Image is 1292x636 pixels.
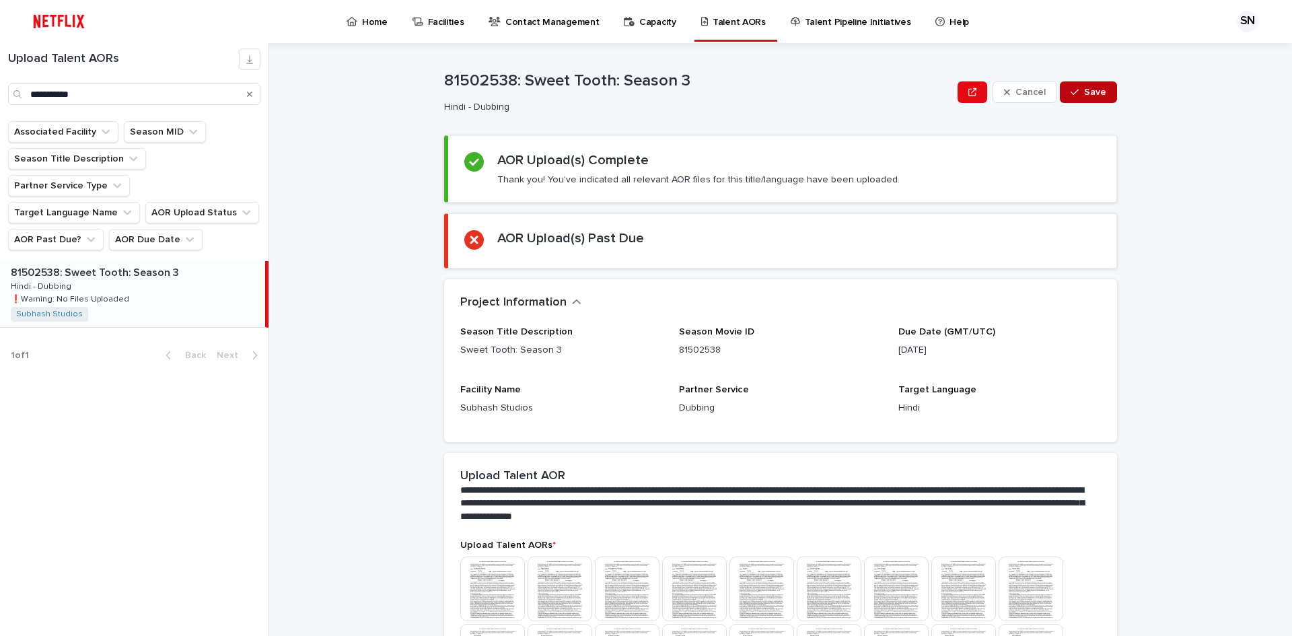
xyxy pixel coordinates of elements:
[460,327,573,337] span: Season Title Description
[177,351,206,360] span: Back
[460,385,521,394] span: Facility Name
[898,385,976,394] span: Target Language
[497,174,900,186] p: Thank you! You've indicated all relevant AOR files for this title/language have been uploaded.
[497,152,649,168] h2: AOR Upload(s) Complete
[8,121,118,143] button: Associated Facility
[11,292,132,304] p: ❗️Warning: No Files Uploaded
[8,83,260,105] input: Search
[460,295,567,310] h2: Project Information
[679,401,882,415] p: Dubbing
[155,349,211,361] button: Back
[679,343,882,357] p: 81502538
[1015,87,1046,97] span: Cancel
[460,469,565,484] h2: Upload Talent AOR
[898,327,995,337] span: Due Date (GMT/UTC)
[11,279,74,291] p: Hindi - Dubbing
[27,8,91,35] img: ifQbXi3ZQGMSEF7WDB7W
[898,401,1101,415] p: Hindi
[11,264,182,279] p: 81502538: Sweet Tooth: Season 3
[109,229,203,250] button: AOR Due Date
[211,349,268,361] button: Next
[679,385,749,394] span: Partner Service
[460,343,663,357] p: Sweet Tooth: Season 3
[8,175,130,197] button: Partner Service Type
[679,327,754,337] span: Season Movie ID
[8,52,239,67] h1: Upload Talent AORs
[444,102,947,113] p: Hindi - Dubbing
[145,202,259,223] button: AOR Upload Status
[460,401,663,415] p: Subhash Studios
[444,71,952,91] p: 81502538: Sweet Tooth: Season 3
[898,343,1101,357] p: [DATE]
[16,310,83,319] a: Subhash Studios
[217,351,246,360] span: Next
[460,540,556,550] span: Upload Talent AORs
[1084,87,1106,97] span: Save
[497,230,644,246] h2: AOR Upload(s) Past Due
[8,202,140,223] button: Target Language Name
[1237,11,1258,32] div: SN
[1060,81,1117,103] button: Save
[993,81,1057,103] button: Cancel
[124,121,206,143] button: Season MID
[460,295,581,310] button: Project Information
[8,148,146,170] button: Season Title Description
[8,229,104,250] button: AOR Past Due?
